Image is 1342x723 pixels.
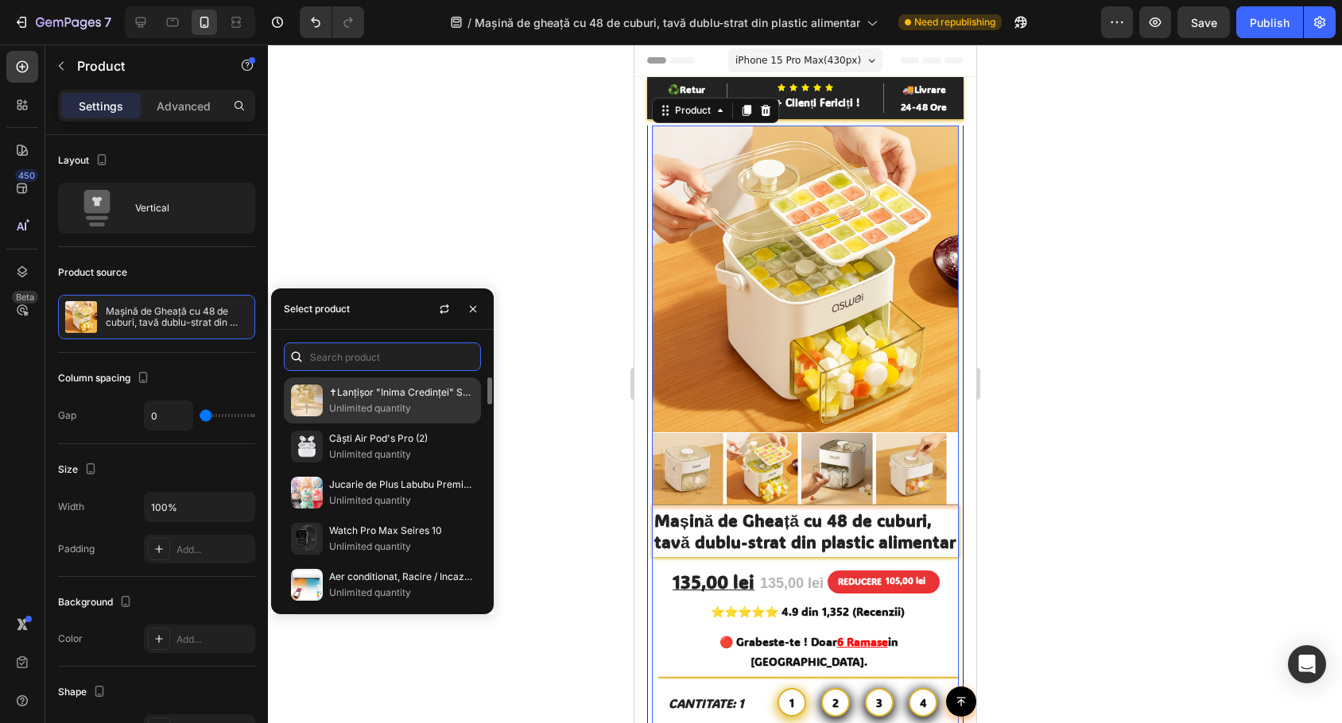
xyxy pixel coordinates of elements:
[291,477,323,508] img: collections
[329,539,474,555] p: Unlimited quantity
[145,401,192,430] input: Auto
[58,459,100,481] div: Size
[475,14,860,31] span: Mașină de gheață cu 48 de cuburi, tavă dublu-strat din plastic alimentar
[329,493,474,508] p: Unlimited quantity
[58,368,153,389] div: Column spacing
[12,291,38,304] div: Beta
[58,542,95,556] div: Padding
[284,302,350,316] div: Select product
[1250,14,1290,31] div: Publish
[58,150,111,172] div: Layout
[300,6,364,38] div: Undo/Redo
[329,385,474,400] p: ✝Lanțișor "Inima Credinței" Sfințit Simbol al [DEMOGRAPHIC_DATA] și Credinței - Unisex✝
[1191,16,1217,29] span: Save
[65,301,97,333] img: product feature img
[329,569,474,585] p: Aer conditionat, Racire / Incazlire, 1500W 9000BTU, 2in1 Montabila pe Perete
[77,56,212,75] p: Product
[329,585,474,601] p: Unlimited quantity
[329,477,474,493] p: Jucarie de Plus Labubu Premium, Editie Limitata Energy, 18-20
[58,408,76,423] div: Gap
[58,500,84,514] div: Width
[15,169,38,182] div: 450
[634,44,976,723] iframe: Design area
[329,447,474,462] p: Unlimited quantity
[914,15,995,29] span: Need republishing
[329,523,474,539] p: Watch Pro Max Seires 10
[135,190,232,226] div: Vertical
[176,632,251,647] div: Add...
[104,13,111,32] p: 7
[6,6,118,38] button: 7
[106,306,248,328] p: Mașină de Gheață cu 48 de cuburi, tavă dublu-strat din plastic alimentar
[58,265,127,280] div: Product source
[1236,6,1303,38] button: Publish
[284,342,481,371] input: Search in Settings & Advanced
[329,400,474,416] p: Unlimited quantity
[58,682,109,703] div: Shape
[1288,645,1326,683] div: Open Intercom Messenger
[79,98,123,114] p: Settings
[291,385,323,416] img: collections
[329,431,474,447] p: Căști Air Pod's Pro (2)
[291,569,323,601] img: collections
[58,632,83,646] div: Color
[291,523,323,555] img: collections
[176,543,251,557] div: Add...
[157,98,211,114] p: Advanced
[1177,6,1230,38] button: Save
[291,431,323,462] img: collections
[145,493,254,521] input: Auto
[58,592,135,613] div: Background
[467,14,471,31] span: /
